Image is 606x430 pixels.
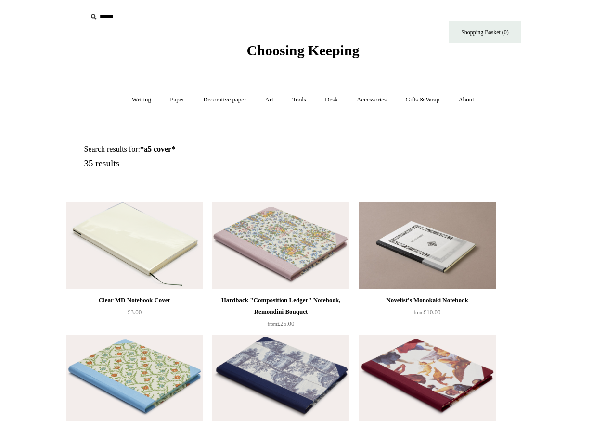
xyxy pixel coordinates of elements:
a: Desk [316,87,347,113]
h5: 35 results [84,158,314,169]
a: Art [257,87,282,113]
a: Novelist's Monokaki Notebook from£10.00 [359,294,495,334]
div: Hardback "Composition Ledger" Notebook, Remondini Bouquet [215,294,347,317]
a: Hardback "Composition Ledger" Notebook, Remondini Bouquet Hardback "Composition Ledger" Notebook,... [212,202,349,289]
a: Hardback "Composition Ledger" Notebook, Remondini Bouquet from£25.00 [212,294,349,334]
a: Clear MD Notebook Cover Clear MD Notebook Cover [66,202,203,289]
a: Choosing Keeping [246,50,359,57]
a: Gifts & Wrap [397,87,448,113]
span: £10.00 [414,308,441,316]
span: from [268,321,277,327]
a: Hardback "Composition Ledger" Notebook, Renaissance Angels Hardback "Composition Ledger" Notebook... [359,335,495,421]
span: Choosing Keeping [246,42,359,58]
a: About [450,87,483,113]
img: Hardback "Composition Ledger" Notebook, Orange and Teal Flowers [66,335,203,421]
h1: Search results for: [84,144,314,153]
span: £25.00 [268,320,295,327]
span: £3.00 [128,308,142,316]
img: Novelist's Monokaki Notebook [359,202,495,289]
img: Hardback "Composition Ledger" Notebook, Remondini Bouquet [212,202,349,289]
img: Clear MD Notebook Cover [66,202,203,289]
a: Hardback "Composition Ledger" Notebook, Orange and Teal Flowers Hardback "Composition Ledger" Not... [66,335,203,421]
span: from [414,310,424,315]
a: Hardback "Composition Ledger" Notebook, Navy Toile de Jouy Hardback "Composition Ledger" Notebook... [212,335,349,421]
img: Hardback "Composition Ledger" Notebook, Renaissance Angels [359,335,495,421]
a: Tools [284,87,315,113]
a: Clear MD Notebook Cover £3.00 [66,294,203,334]
a: Shopping Basket (0) [449,21,521,43]
a: Accessories [348,87,395,113]
a: Writing [123,87,160,113]
strong: *a5 cover* [140,145,175,153]
div: Clear MD Notebook Cover [69,294,201,306]
a: Novelist's Monokaki Notebook Novelist's Monokaki Notebook [359,202,495,289]
a: Paper [161,87,193,113]
img: Hardback "Composition Ledger" Notebook, Navy Toile de Jouy [212,335,349,421]
div: Novelist's Monokaki Notebook [361,294,493,306]
a: Decorative paper [194,87,255,113]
